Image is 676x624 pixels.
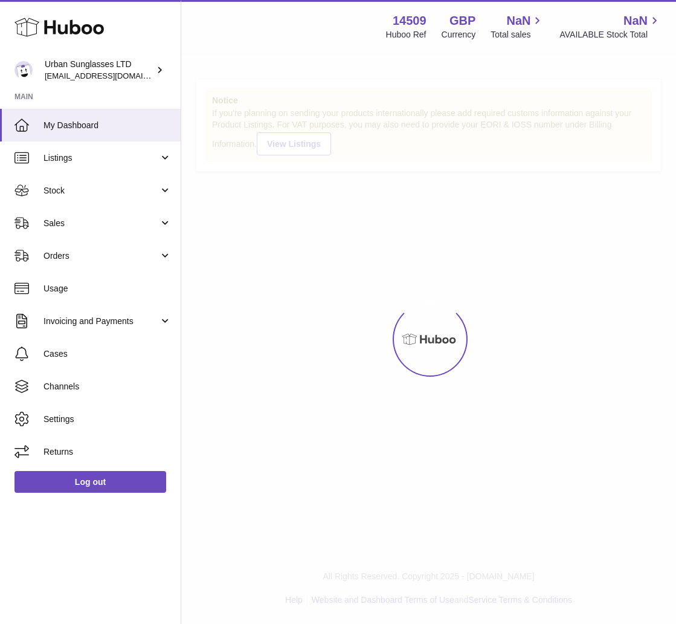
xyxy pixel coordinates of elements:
[623,13,648,29] span: NaN
[43,283,172,294] span: Usage
[491,13,544,41] a: NaN Total sales
[449,13,475,29] strong: GBP
[14,61,33,79] img: info@urbansunglasses.co.uk
[506,13,530,29] span: NaN
[43,250,159,262] span: Orders
[43,381,172,392] span: Channels
[43,316,159,327] span: Invoicing and Payments
[43,152,159,164] span: Listings
[386,29,427,41] div: Huboo Ref
[393,13,427,29] strong: 14509
[43,218,159,229] span: Sales
[43,446,172,458] span: Returns
[442,29,476,41] div: Currency
[14,471,166,493] a: Log out
[45,59,153,82] div: Urban Sunglasses LTD
[43,120,172,131] span: My Dashboard
[43,185,159,197] span: Stock
[491,29,544,41] span: Total sales
[559,29,662,41] span: AVAILABLE Stock Total
[559,13,662,41] a: NaN AVAILABLE Stock Total
[45,71,178,80] span: [EMAIL_ADDRESS][DOMAIN_NAME]
[43,348,172,360] span: Cases
[43,414,172,425] span: Settings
